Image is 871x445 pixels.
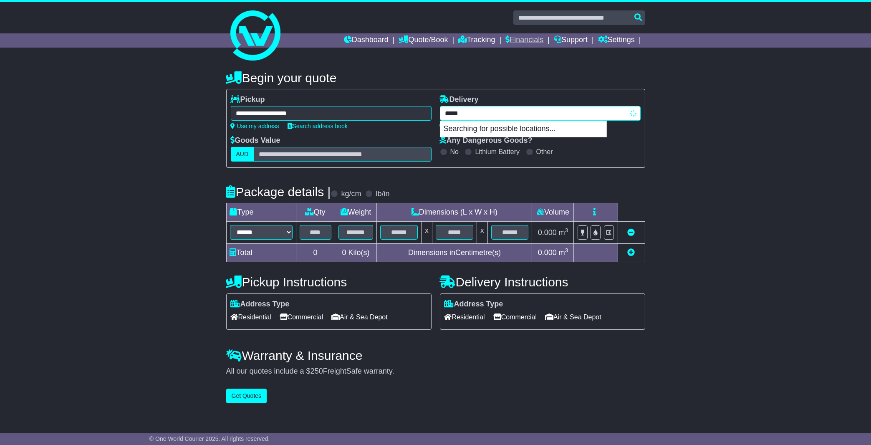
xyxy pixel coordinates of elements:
a: Search address book [288,123,348,129]
span: Air & Sea Depot [331,311,388,324]
td: 0 [296,243,335,262]
sup: 3 [565,227,568,233]
td: Weight [335,203,377,222]
label: Any Dangerous Goods? [440,136,533,145]
td: x [477,222,487,243]
td: Volume [532,203,574,222]
span: m [559,248,568,257]
label: Pickup [231,95,265,104]
button: Get Quotes [226,389,267,403]
span: 0 [342,248,346,257]
span: Residential [444,311,485,324]
sup: 3 [565,247,568,253]
label: No [450,148,459,156]
td: Type [226,203,296,222]
a: Support [554,33,588,48]
h4: Begin your quote [226,71,645,85]
div: All our quotes include a $ FreightSafe warranty. [226,367,645,376]
span: Commercial [493,311,537,324]
span: Commercial [280,311,323,324]
a: Remove this item [628,228,635,237]
label: Address Type [231,300,290,309]
label: Other [536,148,553,156]
td: Dimensions in Centimetre(s) [377,243,532,262]
label: Delivery [440,95,479,104]
label: lb/in [376,190,389,199]
span: 250 [311,367,323,375]
typeahead: Please provide city [440,106,641,121]
label: Address Type [444,300,503,309]
a: Quote/Book [399,33,448,48]
span: Residential [231,311,271,324]
label: AUD [231,147,254,162]
td: Dimensions (L x W x H) [377,203,532,222]
a: Tracking [458,33,495,48]
span: 0.000 [538,248,557,257]
span: 0.000 [538,228,557,237]
h4: Delivery Instructions [440,275,645,289]
span: © One World Courier 2025. All rights reserved. [149,435,270,442]
p: Searching for possible locations... [440,121,606,137]
a: Add new item [628,248,635,257]
h4: Package details | [226,185,331,199]
label: kg/cm [341,190,361,199]
a: Financials [505,33,543,48]
a: Dashboard [344,33,389,48]
h4: Pickup Instructions [226,275,432,289]
span: Air & Sea Depot [545,311,601,324]
h4: Warranty & Insurance [226,349,645,362]
label: Lithium Battery [475,148,520,156]
label: Goods Value [231,136,280,145]
td: Qty [296,203,335,222]
td: Kilo(s) [335,243,377,262]
span: m [559,228,568,237]
a: Settings [598,33,635,48]
td: x [422,222,432,243]
a: Use my address [231,123,279,129]
td: Total [226,243,296,262]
